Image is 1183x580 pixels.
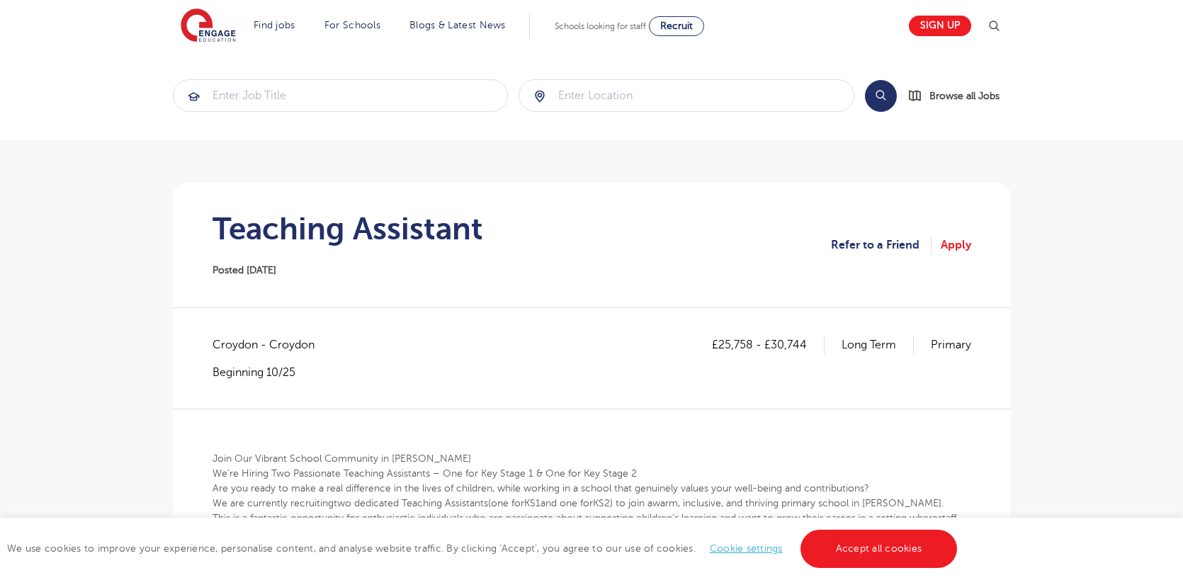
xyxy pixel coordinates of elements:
[174,80,508,111] input: Submit
[334,498,488,508] b: two dedicated Teaching Assistants
[652,498,941,508] b: warm, inclusive, and thriving primary school in [PERSON_NAME]
[181,8,236,44] img: Engage Education
[909,16,971,36] a: Sign up
[519,80,854,111] input: Submit
[213,481,971,511] p: Are you ready to make a real difference in the lives of children, while working in a school that ...
[173,79,509,112] div: Submit
[409,20,506,30] a: Blogs & Latest News
[213,211,483,246] h1: Teaching Assistant
[213,265,276,275] span: Posted [DATE]
[865,80,897,112] button: Search
[908,88,1011,104] a: Browse all Jobs
[213,451,971,466] p: Join Our Vibrant School Community in [PERSON_NAME]
[710,543,783,554] a: Cookie settings
[831,236,932,254] a: Refer to a Friend
[929,88,1000,104] span: Browse all Jobs
[213,336,329,354] span: Croydon - Croydon
[649,16,704,36] a: Recruit
[660,21,693,31] span: Recruit
[800,530,958,568] a: Accept all cookies
[524,498,540,508] b: KS1
[324,20,380,30] a: For Schools
[213,365,329,380] p: Beginning 10/25
[254,20,295,30] a: Find jobs
[941,236,971,254] a: Apply
[931,336,971,354] p: Primary
[593,498,610,508] b: KS2
[842,336,914,354] p: Long Term
[7,543,961,554] span: We use cookies to improve your experience, personalise content, and analyse website traffic. By c...
[213,511,971,540] p: This is a fantastic opportunity for enthusiastic individuals who are passionate about supporting ...
[213,513,956,538] b: staff feel appreciated, supported, and proud to be part of the team
[555,21,646,31] span: Schools looking for staff
[712,336,825,354] p: £25,758 - £30,744
[519,79,854,112] div: Submit
[213,468,637,479] b: We’re Hiring Two Passionate Teaching Assistants – One for Key Stage 1 & One for Key Stage 2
